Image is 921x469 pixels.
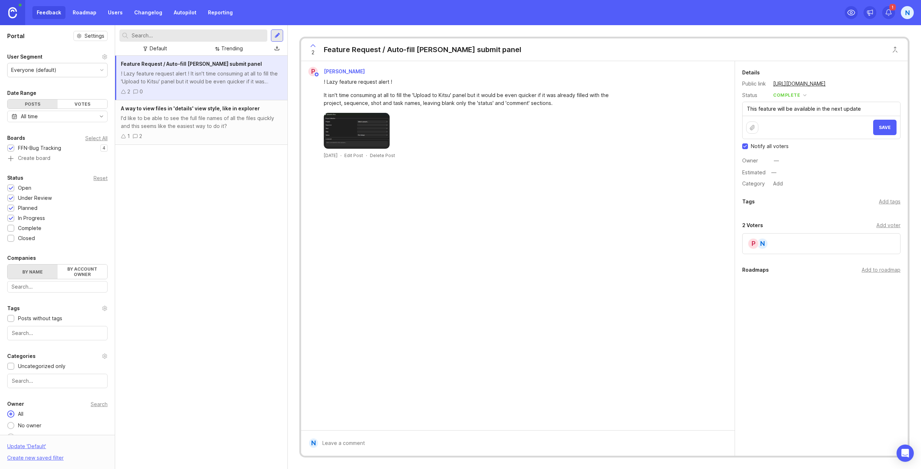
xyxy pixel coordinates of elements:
p: 4 [103,145,105,151]
button: Settings [73,31,108,41]
textarea: This feature will be available in the next update [743,102,900,116]
div: Owner [742,157,767,165]
div: Create new saved filter [7,454,64,462]
button: Save [873,120,897,135]
div: All [14,410,27,418]
span: Notify all voters [751,143,789,150]
div: Tags [7,304,20,313]
div: Add tags [879,198,900,206]
input: Search... [12,377,103,385]
div: ! Lazy feature request alert ! [324,78,612,86]
div: Complete [18,224,41,232]
div: · [366,152,367,158]
a: Users [104,6,127,19]
div: Uncategorized only [18,362,65,370]
div: Default [150,45,167,52]
div: It isn't time consuming at all to fill the 'Upload to Kitsu' panel but it would be even quicker i... [324,91,612,107]
img: Canny Home [8,7,17,18]
a: Feature Request / Auto-fill [PERSON_NAME] submit panel! Lazy feature request alert ! It isn't tim... [115,56,287,100]
div: All time [21,112,38,120]
div: 1 [127,132,130,140]
img: member badge [314,72,319,77]
a: Autopilot [169,6,201,19]
div: Add voter [876,221,900,229]
div: Update ' Default ' [7,442,46,454]
div: User Segment [7,52,42,61]
div: No owner [14,422,45,429]
div: Open Intercom Messenger [897,445,914,462]
div: ! Lazy feature request alert ! It isn't time consuming at all to fill the 'Upload to Kitsu' panel... [121,70,282,86]
div: P [748,238,759,249]
a: Roadmap [68,6,101,19]
div: 2 Voters [742,221,763,230]
a: Reporting [204,6,237,19]
div: Add to roadmap [862,266,900,274]
input: Checkbox to toggle notify voters [742,143,748,149]
a: P[PERSON_NAME] [304,67,371,76]
div: — [769,168,779,177]
div: Feature Request / Auto-fill [PERSON_NAME] submit panel [324,45,521,55]
span: 1 [889,4,896,10]
div: Companies [7,254,36,262]
div: Votes [58,100,108,109]
div: Category [742,180,767,188]
div: In Progress [18,214,45,222]
h1: Portal [7,32,24,40]
div: complete [773,91,800,99]
div: Owner [7,400,24,408]
a: A way to view files in 'details' view style, like in explorerI'd like to be able to see the full ... [115,100,287,145]
div: Delete Post [370,152,395,158]
div: Edit Post [344,152,363,158]
a: [DATE] [324,152,337,158]
div: Public link [742,80,767,88]
div: Search [91,402,108,406]
div: Me [14,433,29,441]
a: Create board [7,156,108,162]
span: Save [879,125,891,130]
a: Add [767,179,785,188]
div: Open [18,184,31,192]
div: 2 [139,132,142,140]
input: Search... [132,32,264,40]
div: 0 [140,88,143,96]
label: By account owner [58,265,108,279]
a: [URL][DOMAIN_NAME] [771,79,828,88]
div: Trending [221,45,243,52]
a: Changelog [130,6,167,19]
div: — [774,157,779,165]
div: Date Range [7,89,36,97]
div: P [308,67,318,76]
div: Everyone (default) [11,66,56,74]
div: Estimated [742,170,766,175]
div: Status [7,174,23,182]
div: Reset [94,176,108,180]
span: [PERSON_NAME] [324,68,365,74]
span: A way to view files in 'details' view style, like in explorer [121,105,260,111]
div: Posts without tags [18,314,62,322]
input: Search... [12,329,103,337]
div: · [340,152,341,158]
div: N [757,238,768,249]
div: 2 [127,88,130,96]
svg: toggle icon [96,114,107,119]
div: Roadmaps [742,266,769,274]
label: By name [8,265,58,279]
div: Categories [7,352,36,360]
div: Boards [7,134,25,142]
button: Close button [888,42,902,57]
div: Closed [18,234,35,242]
span: Feature Request / Auto-fill [PERSON_NAME] submit panel [121,61,262,67]
div: Details [742,68,760,77]
div: Under Review [18,194,52,202]
div: Add [771,179,785,188]
img: https://canny-assets.io/images/cbba213051c910206d4be7151c220798.jpeg [324,113,390,149]
div: Posts [8,100,58,109]
div: Planned [18,204,37,212]
div: Status [742,91,767,99]
div: N [309,438,318,448]
span: Settings [85,32,104,40]
button: N [901,6,914,19]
